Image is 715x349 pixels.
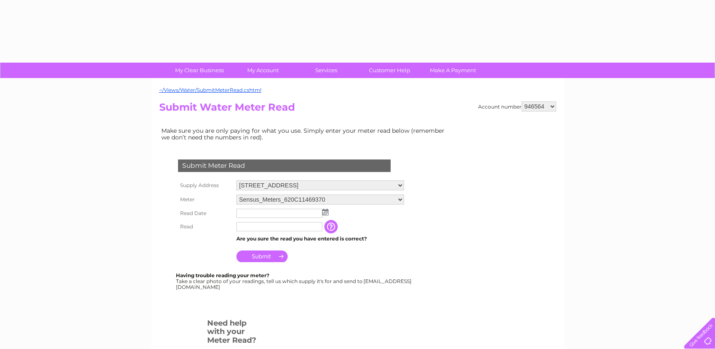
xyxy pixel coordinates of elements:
[236,250,288,262] input: Submit
[228,63,297,78] a: My Account
[234,233,406,244] td: Are you sure the read you have entered is correct?
[176,220,234,233] th: Read
[176,272,269,278] b: Having trouble reading your meter?
[478,101,556,111] div: Account number
[165,63,234,78] a: My Clear Business
[159,87,261,93] a: ~/Views/Water/SubmitMeterRead.cshtml
[419,63,487,78] a: Make A Payment
[355,63,424,78] a: Customer Help
[176,192,234,207] th: Meter
[176,178,234,192] th: Supply Address
[176,273,413,290] div: Take a clear photo of your readings, tell us which supply it's for and send to [EMAIL_ADDRESS][DO...
[207,317,258,349] h3: Need help with your Meter Read?
[159,101,556,117] h2: Submit Water Meter Read
[176,207,234,220] th: Read Date
[159,125,451,143] td: Make sure you are only paying for what you use. Simply enter your meter read below (remember we d...
[324,220,339,233] input: Information
[322,209,329,215] img: ...
[292,63,361,78] a: Services
[178,159,391,172] div: Submit Meter Read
